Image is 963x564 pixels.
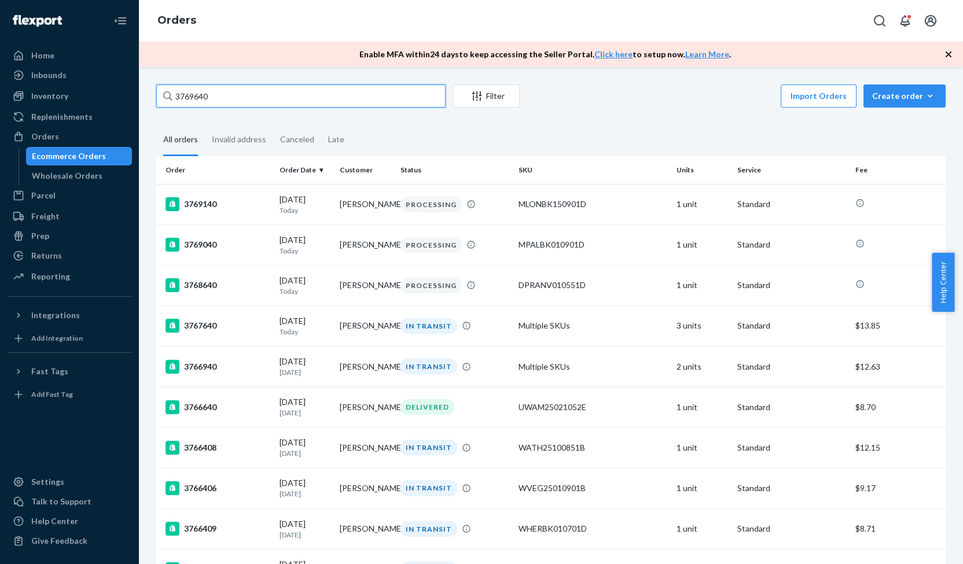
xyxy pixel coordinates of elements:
div: [DATE] [280,518,331,540]
a: Settings [7,473,132,491]
div: Returns [31,250,62,261]
a: Returns [7,246,132,265]
div: WVEG25010901B [519,482,667,494]
div: Inventory [31,90,68,102]
button: Create order [863,84,946,108]
a: Ecommerce Orders [26,147,133,165]
p: Standard [737,198,847,210]
div: Freight [31,211,60,222]
a: Learn More [685,49,729,59]
button: Integrations [7,306,132,325]
td: [PERSON_NAME] [335,508,396,549]
div: [DATE] [280,356,331,377]
p: Standard [737,523,847,534]
div: Settings [31,476,64,488]
p: Today [280,286,331,296]
div: Canceled [280,124,314,154]
a: Prep [7,227,132,245]
div: PROCESSING [400,237,462,253]
p: Standard [737,279,847,291]
p: [DATE] [280,367,331,377]
p: [DATE] [280,530,331,540]
a: Inventory [7,87,132,105]
div: IN TRANSIT [400,440,457,455]
p: [DATE] [280,448,331,458]
td: $8.71 [851,508,946,549]
div: UWAM25021052E [519,401,667,413]
div: [DATE] [280,234,331,256]
div: IN TRANSIT [400,359,457,374]
div: Home [31,50,54,61]
a: Parcel [7,186,132,205]
td: 2 units [672,346,733,387]
th: Status [396,156,514,184]
a: Freight [7,207,132,226]
div: 3768640 [166,278,270,292]
div: 3766409 [166,522,270,536]
div: PROCESSING [400,197,462,212]
div: Give Feedback [31,535,87,547]
div: 3766408 [166,441,270,455]
div: Fast Tags [31,366,68,377]
div: Add Integration [31,333,83,343]
th: Fee [851,156,946,184]
button: Help Center [932,253,954,312]
div: WHERBK010701D [519,523,667,534]
td: $12.63 [851,346,946,387]
a: Reporting [7,267,132,286]
p: Today [280,205,331,215]
a: Talk to Support [7,492,132,511]
div: Parcel [31,190,56,201]
p: Standard [737,401,847,413]
button: Fast Tags [7,362,132,381]
td: 1 unit [672,184,733,224]
button: Open notifications [894,9,917,32]
p: Standard [737,320,847,331]
div: 3766940 [166,360,270,374]
div: 3766640 [166,400,270,414]
div: 3769140 [166,197,270,211]
div: PROCESSING [400,278,462,293]
p: Today [280,327,331,337]
button: Open Search Box [868,9,891,32]
div: Invalid address [212,124,266,154]
ol: breadcrumbs [148,4,205,38]
th: SKU [514,156,672,184]
div: Add Fast Tag [31,389,73,399]
td: [PERSON_NAME] [335,346,396,387]
div: Orders [31,131,59,142]
div: IN TRANSIT [400,480,457,496]
div: [DATE] [280,437,331,458]
div: All orders [163,124,198,156]
td: [PERSON_NAME] [335,265,396,305]
td: $8.70 [851,387,946,427]
a: Click here [594,49,633,59]
td: 1 unit [672,387,733,427]
p: [DATE] [280,489,331,499]
p: [DATE] [280,408,331,418]
td: Multiple SKUs [514,305,672,346]
td: 3 units [672,305,733,346]
td: 1 unit [672,468,733,508]
a: Help Center [7,512,132,530]
th: Order Date [275,156,336,184]
td: 1 unit [672,427,733,468]
td: [PERSON_NAME] [335,427,396,468]
th: Units [672,156,733,184]
div: Filter [453,90,519,102]
p: Standard [737,239,847,250]
td: 1 unit [672,224,733,265]
div: Prep [31,230,49,242]
div: Inbounds [31,69,67,81]
div: Talk to Support [31,496,91,507]
div: [DATE] [280,194,331,215]
div: DELIVERED [400,399,454,415]
div: MPALBK010901D [519,239,667,250]
td: $9.17 [851,468,946,508]
a: Orders [7,127,132,146]
div: [DATE] [280,315,331,337]
div: Create order [872,90,937,102]
td: Multiple SKUs [514,346,672,387]
div: MLONBK150901D [519,198,667,210]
